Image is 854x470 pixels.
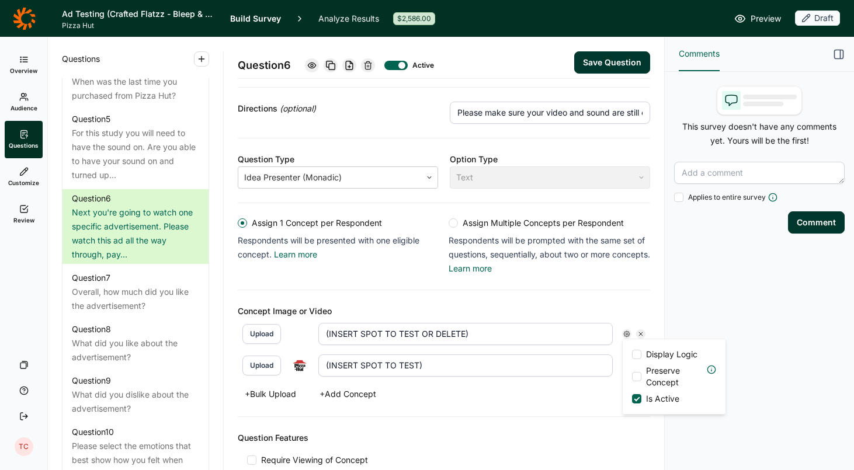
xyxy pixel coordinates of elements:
[646,365,697,388] span: Preserve Concept
[238,234,439,262] p: Respondents will be presented with one eligible concept.
[238,304,650,318] div: Concept Image or Video
[751,12,781,26] span: Preview
[318,354,613,377] input: Concept Name...
[238,386,303,402] button: +Bulk Upload
[5,83,43,121] a: Audience
[393,12,435,25] div: $2,586.00
[72,271,110,285] div: Question 7
[247,217,382,229] span: Assign 1 Concept per Respondent
[8,179,39,187] span: Customize
[62,52,100,66] span: Questions
[795,11,840,27] button: Draft
[5,121,43,158] a: Questions
[72,336,199,364] div: What did you like about the advertisement?
[72,322,111,336] div: Question 8
[449,234,650,276] p: Respondents will be prompted with the same set of questions, sequentially, about two or more conc...
[11,104,37,112] span: Audience
[450,152,650,166] div: Option Type
[688,193,766,202] span: Applies to entire survey
[63,269,209,315] a: Question7Overall, how much did you like the advertisement?
[5,46,43,83] a: Overview
[72,75,199,103] div: When was the last time you purchased from Pizza Hut?
[788,211,845,234] button: Comment
[238,102,438,116] div: Directions
[636,329,645,339] div: Remove
[274,249,317,259] a: Learn more
[674,120,845,148] p: This survey doesn't have any comments yet. Yours will be the first!
[646,349,697,360] span: Display Logic
[13,216,34,224] span: Review
[412,61,431,70] div: Active
[238,152,438,166] div: Question Type
[641,393,679,405] span: Is Active
[63,110,209,184] a: Question5For this study you will need to have the sound on. Are you able to have your sound on an...
[62,7,216,21] h1: Ad Testing (Crafted Flatzz - Bleep & Food Focus)
[72,192,111,206] div: Question 6
[5,196,43,233] a: Review
[679,47,720,61] span: Comments
[238,431,650,445] div: Question Features
[72,285,199,313] div: Overall, how much did you like the advertisement?
[280,102,316,116] span: (optional)
[622,329,631,339] div: Settings
[238,57,291,74] span: Question 6
[72,126,199,182] div: For this study you will need to have the sound on. Are you able to have your sound on and turned ...
[318,323,613,345] input: Concept Name...
[795,11,840,26] div: Draft
[679,37,720,71] button: Comments
[72,112,110,126] div: Question 5
[313,386,383,402] button: +Add Concept
[5,158,43,196] a: Customize
[72,374,111,388] div: Question 9
[361,58,375,72] div: Delete
[63,189,209,264] a: Question6Next you're going to watch one specific advertisement. Please watch this ad all the way ...
[72,425,114,439] div: Question 10
[290,357,309,375] img: wyl4bzofmag2wwqhhryj.png
[449,263,492,273] a: Learn more
[458,217,624,229] span: Assign Multiple Concepts per Respondent
[15,437,33,456] div: TC
[242,324,281,344] button: Upload
[63,320,209,367] a: Question8What did you like about the advertisement?
[574,51,650,74] button: Save Question
[256,454,368,466] span: Require Viewing of Concept
[10,67,37,75] span: Overview
[734,12,781,26] a: Preview
[72,206,199,262] div: Next you're going to watch one specific advertisement. Please watch this ad all the way through, ...
[63,371,209,418] a: Question9What did you dislike about the advertisement?
[242,356,281,375] button: Upload
[72,388,199,416] div: What did you dislike about the advertisement?
[62,21,216,30] span: Pizza Hut
[63,58,209,105] a: Question4When was the last time you purchased from Pizza Hut?
[9,141,39,149] span: Questions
